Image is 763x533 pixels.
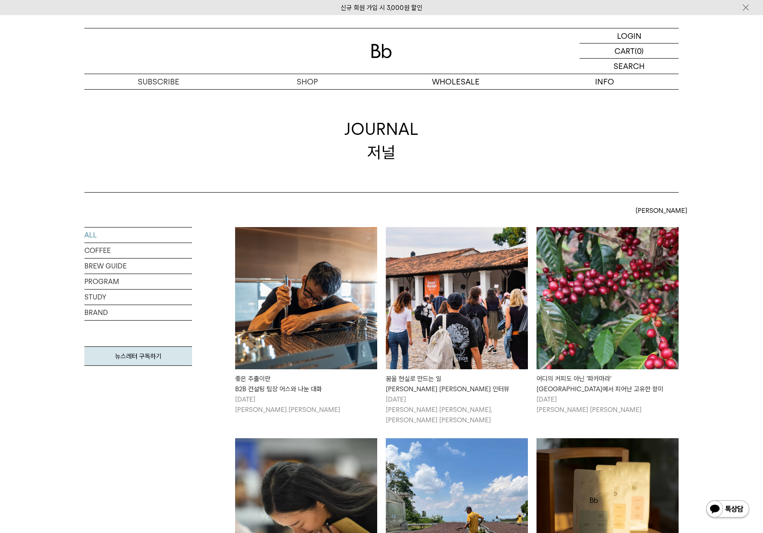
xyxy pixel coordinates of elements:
[84,243,192,258] a: COFFEE
[371,44,392,58] img: 로고
[580,28,679,44] a: LOGIN
[386,227,528,369] img: 꿈을 현실로 만드는 일빈보야지 탁승희 대표 인터뷰
[386,394,528,425] p: [DATE] [PERSON_NAME] [PERSON_NAME], [PERSON_NAME] [PERSON_NAME]
[636,206,687,216] span: [PERSON_NAME]
[84,259,192,274] a: BREW GUIDE
[84,228,192,243] a: ALL
[537,394,679,415] p: [DATE] [PERSON_NAME] [PERSON_NAME]
[381,74,530,89] p: WHOLESALE
[235,374,377,394] div: 좋은 추출이란 B2B 컨설팅 팀장 어스와 나눈 대화
[537,374,679,394] div: 어디의 커피도 아닌 '파카마라' [GEOGRAPHIC_DATA]에서 피어난 고유한 향미
[235,227,377,369] img: 좋은 추출이란B2B 컨설팅 팀장 어스와 나눈 대화
[235,394,377,415] p: [DATE] [PERSON_NAME] [PERSON_NAME]
[233,74,381,89] a: SHOP
[84,305,192,320] a: BRAND
[84,346,192,366] a: 뉴스레터 구독하기
[614,59,645,74] p: SEARCH
[635,44,644,58] p: (0)
[530,74,679,89] p: INFO
[537,227,679,369] img: 어디의 커피도 아닌 '파카마라'엘살바도르에서 피어난 고유한 향미
[537,227,679,415] a: 어디의 커피도 아닌 '파카마라'엘살바도르에서 피어난 고유한 향미 어디의 커피도 아닌 '파카마라'[GEOGRAPHIC_DATA]에서 피어난 고유한 향미 [DATE][PERSON...
[386,227,528,425] a: 꿈을 현실로 만드는 일빈보야지 탁승희 대표 인터뷰 꿈을 현실로 만드는 일[PERSON_NAME] [PERSON_NAME] 인터뷰 [DATE][PERSON_NAME] [PERS...
[386,374,528,394] div: 꿈을 현실로 만드는 일 [PERSON_NAME] [PERSON_NAME] 인터뷰
[235,227,377,415] a: 좋은 추출이란B2B 컨설팅 팀장 어스와 나눈 대화 좋은 추출이란B2B 컨설팅 팀장 어스와 나눈 대화 [DATE][PERSON_NAME] [PERSON_NAME]
[705,499,750,520] img: 카카오톡 채널 1:1 채팅 버튼
[617,28,642,43] p: LOGIN
[580,44,679,59] a: CART (0)
[84,290,192,305] a: STUDY
[84,74,233,89] a: SUBSCRIBE
[344,118,419,163] div: JOURNAL 저널
[614,44,635,58] p: CART
[84,274,192,289] a: PROGRAM
[341,4,422,12] a: 신규 회원 가입 시 3,000원 할인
